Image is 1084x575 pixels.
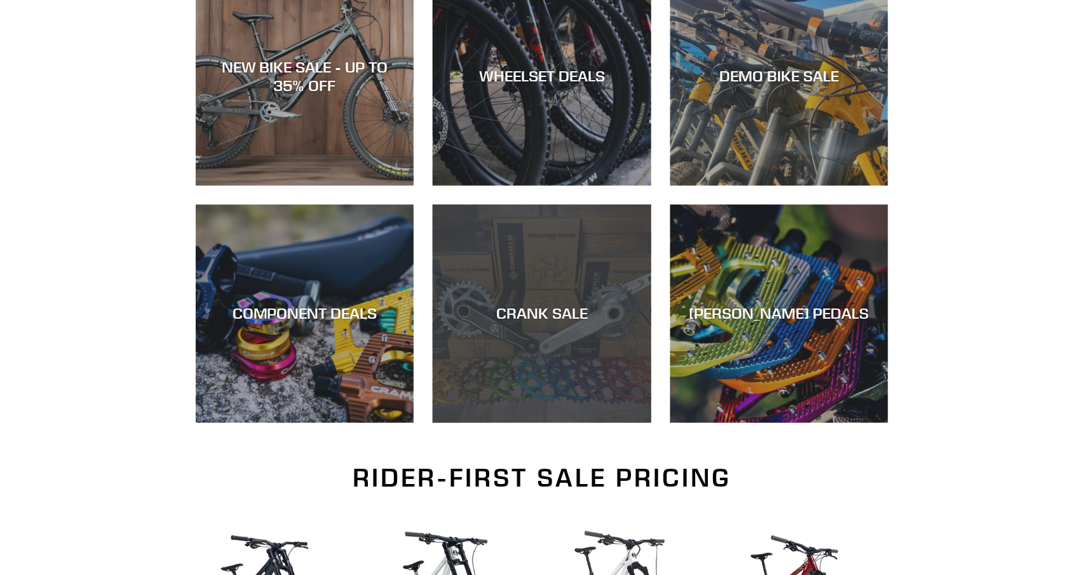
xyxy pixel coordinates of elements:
h2: RIDER-FIRST SALE PRICING [196,463,888,494]
a: [PERSON_NAME] PEDALS [670,205,888,423]
div: CRANK SALE [433,305,651,323]
div: NEW BIKE SALE - UP TO 35% OFF [196,58,414,95]
div: COMPONENT DEALS [196,305,414,323]
div: [PERSON_NAME] PEDALS [670,305,888,323]
div: WHEELSET DEALS [433,67,651,86]
a: COMPONENT DEALS [196,205,414,423]
a: CRANK SALE [433,205,651,423]
div: DEMO BIKE SALE [670,67,888,86]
